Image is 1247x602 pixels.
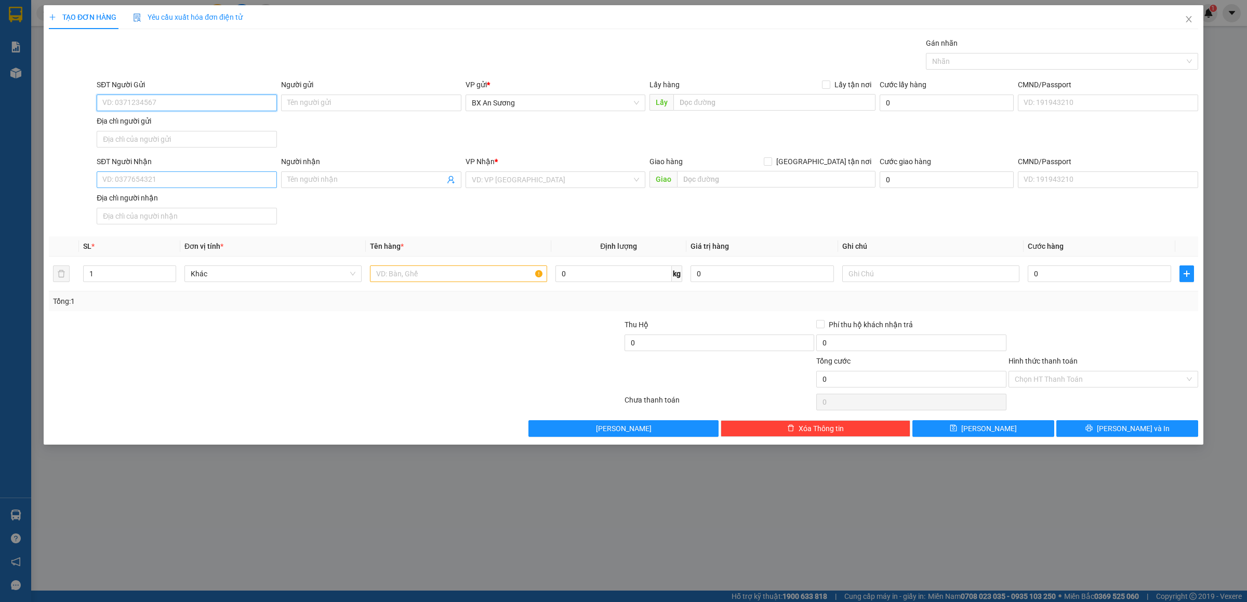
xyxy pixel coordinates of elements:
[97,192,277,204] div: Địa chỉ người nhận
[1185,15,1193,23] span: close
[1009,357,1078,365] label: Hình thức thanh toán
[623,394,815,412] div: Chưa thanh toán
[281,156,461,167] div: Người nhận
[97,208,277,224] input: Địa chỉ của người nhận
[838,236,1024,257] th: Ghi chú
[912,420,1054,437] button: save[PERSON_NAME]
[281,79,461,90] div: Người gửi
[672,265,682,282] span: kg
[1179,265,1194,282] button: plus
[600,242,637,250] span: Định lượng
[772,156,875,167] span: [GEOGRAPHIC_DATA] tận nơi
[133,13,243,21] span: Yêu cầu xuất hóa đơn điện tử
[880,157,931,166] label: Cước giao hàng
[447,176,455,184] span: user-add
[830,79,875,90] span: Lấy tận nơi
[880,81,926,89] label: Cước lấy hàng
[926,39,958,47] label: Gán nhãn
[53,265,70,282] button: delete
[370,265,547,282] input: VD: Bàn, Ghế
[191,266,355,282] span: Khác
[721,420,910,437] button: deleteXóa Thông tin
[625,320,648,329] span: Thu Hộ
[83,242,91,250] span: SL
[466,79,646,90] div: VP gửi
[1056,420,1198,437] button: printer[PERSON_NAME] và In
[97,79,277,90] div: SĐT Người Gửi
[880,171,1014,188] input: Cước giao hàng
[528,420,718,437] button: [PERSON_NAME]
[649,157,683,166] span: Giao hàng
[184,242,223,250] span: Đơn vị tính
[950,424,957,433] span: save
[1174,5,1203,34] button: Close
[1180,270,1193,278] span: plus
[649,81,680,89] span: Lấy hàng
[596,423,652,434] span: [PERSON_NAME]
[880,95,1014,111] input: Cước lấy hàng
[472,95,640,111] span: BX An Sương
[673,94,875,111] input: Dọc đường
[816,357,851,365] span: Tổng cước
[49,13,116,21] span: TẠO ĐƠN HÀNG
[370,242,404,250] span: Tên hàng
[649,94,673,111] span: Lấy
[466,157,495,166] span: VP Nhận
[961,423,1017,434] span: [PERSON_NAME]
[691,265,834,282] input: 0
[133,14,141,22] img: icon
[787,424,794,433] span: delete
[1085,424,1093,433] span: printer
[1018,79,1198,90] div: CMND/Passport
[842,265,1019,282] input: Ghi Chú
[1028,242,1064,250] span: Cước hàng
[691,242,729,250] span: Giá trị hàng
[53,296,481,307] div: Tổng: 1
[825,319,917,330] span: Phí thu hộ khách nhận trả
[649,171,677,188] span: Giao
[1018,156,1198,167] div: CMND/Passport
[677,171,875,188] input: Dọc đường
[49,14,56,21] span: plus
[799,423,844,434] span: Xóa Thông tin
[1097,423,1170,434] span: [PERSON_NAME] và In
[97,115,277,127] div: Địa chỉ người gửi
[97,131,277,148] input: Địa chỉ của người gửi
[97,156,277,167] div: SĐT Người Nhận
